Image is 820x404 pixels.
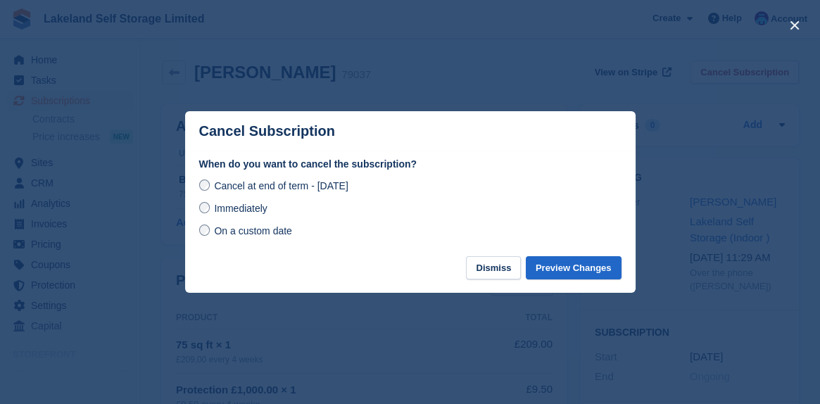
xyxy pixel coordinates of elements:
[199,202,210,213] input: Immediately
[214,203,267,214] span: Immediately
[526,256,622,279] button: Preview Changes
[214,225,292,236] span: On a custom date
[199,123,335,139] p: Cancel Subscription
[783,14,806,37] button: close
[199,157,622,172] label: When do you want to cancel the subscription?
[199,225,210,236] input: On a custom date
[466,256,521,279] button: Dismiss
[214,180,348,191] span: Cancel at end of term - [DATE]
[199,179,210,191] input: Cancel at end of term - [DATE]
